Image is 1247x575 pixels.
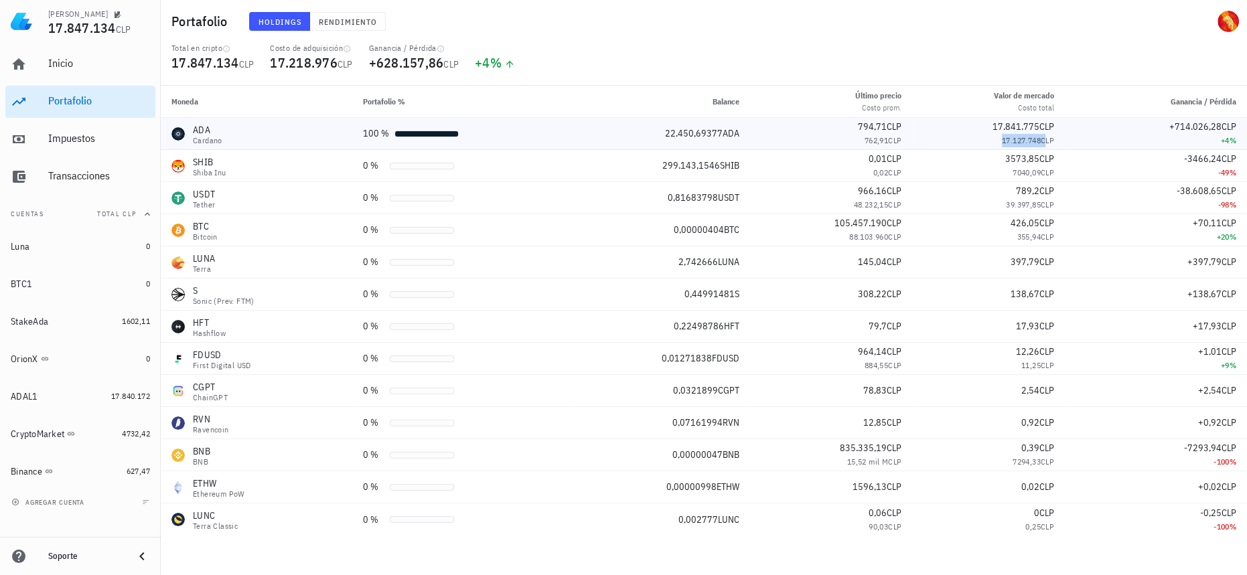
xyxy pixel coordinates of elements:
[11,466,42,477] div: Binance
[672,416,723,428] span: 0,07161994
[146,353,150,363] span: 0
[5,230,155,262] a: Luna 0
[193,252,215,265] div: LUNA
[48,9,108,19] div: [PERSON_NAME]
[193,380,228,394] div: CGPT
[865,360,888,370] span: 884,55
[1065,86,1247,118] th: Ganancia / Pérdida: Sin ordenar. Pulse para ordenar de forma ascendente.
[48,19,116,37] span: 17.847.134
[5,380,155,412] a: ADAL1 17.840.172
[869,507,887,519] span: 0,06
[193,348,251,361] div: FDUSD
[1198,481,1222,493] span: +0,02
[1039,320,1054,332] span: CLP
[1041,232,1054,242] span: CLP
[171,448,185,462] div: BNB-icon
[665,127,723,139] span: 22.450,69377
[849,232,888,242] span: 88.103.960
[193,444,210,458] div: BNB
[712,352,739,364] span: FDUSD
[171,54,239,72] span: 17.847.134
[48,169,150,182] div: Transacciones
[1230,135,1236,145] span: %
[1039,442,1054,454] span: CLP
[1230,457,1236,467] span: %
[887,416,901,428] span: CLP
[847,457,888,467] span: 15,52 mil M
[5,198,155,230] button: CuentasTotal CLP
[1076,520,1236,533] div: -100
[1011,217,1039,229] span: 426,05
[568,86,750,118] th: Balance: Sin ordenar. Pulse para ordenar de forma ascendente.
[5,305,155,337] a: StakeAda 1602,11
[1041,360,1054,370] span: CLP
[1230,167,1236,177] span: %
[1039,507,1054,519] span: CLP
[662,352,712,364] span: 0,01271838
[1222,507,1236,519] span: CLP
[171,43,254,54] div: Total en cripto
[834,217,887,229] span: 105.457.190
[1222,345,1236,357] span: CLP
[352,86,568,118] th: Portafolio %: Sin ordenar. Pulse para ordenar de forma ascendente.
[723,448,739,461] span: BNB
[338,58,353,70] span: CLP
[1222,153,1236,165] span: CLP
[887,481,901,493] span: CLP
[171,224,185,237] div: BTC-icon
[171,159,185,173] div: SHIB-icon
[855,90,901,102] div: Último precio
[1041,199,1054,210] span: CLP
[869,320,887,332] span: 79,7
[5,455,155,487] a: Binance 627,47
[718,256,739,268] span: LUNA
[490,54,502,72] span: %
[858,345,887,357] span: 964,14
[193,361,251,369] div: First Digital USD
[1222,185,1236,197] span: CLP
[1222,416,1236,428] span: CLP
[887,442,901,454] span: CLP
[193,477,245,490] div: ETHW
[1076,198,1236,212] div: -98
[146,278,150,289] span: 0
[863,416,887,428] span: 12,85
[869,521,888,531] span: 90,03
[1039,288,1054,300] span: CLP
[258,17,302,27] span: Holdings
[1222,256,1236,268] span: CLP
[678,513,718,525] span: 0,002777
[1177,185,1222,197] span: -38.608,65
[171,288,185,301] div: S-icon
[672,448,723,461] span: 0,00000047
[1021,442,1039,454] span: 0,39
[1076,134,1236,147] div: +4
[1016,185,1039,197] span: 789,2
[1076,359,1236,372] div: +9
[853,199,888,210] span: 48.232,15
[993,120,1039,133] span: 17.841.775
[1017,232,1040,242] span: 355,94
[239,58,254,70] span: CLP
[1025,521,1041,531] span: 0,25
[887,120,901,133] span: CLP
[48,57,150,70] div: Inicio
[718,384,739,396] span: CGPT
[1230,360,1236,370] span: %
[363,127,389,141] div: 100 %
[865,135,888,145] span: 762,91
[888,135,901,145] span: CLP
[863,384,887,396] span: 78,83
[1198,384,1222,396] span: +2,54
[1039,217,1054,229] span: CLP
[858,256,887,268] span: 145,04
[171,256,185,269] div: LUNA-icon
[1021,416,1039,428] span: 0,92
[48,94,150,107] div: Portafolio
[193,426,229,434] div: Ravencoin
[171,191,185,205] div: USDT-icon
[994,90,1054,102] div: Valor de mercado
[718,513,739,525] span: LUNC
[717,481,739,493] span: ETHW
[363,319,384,333] div: 0 %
